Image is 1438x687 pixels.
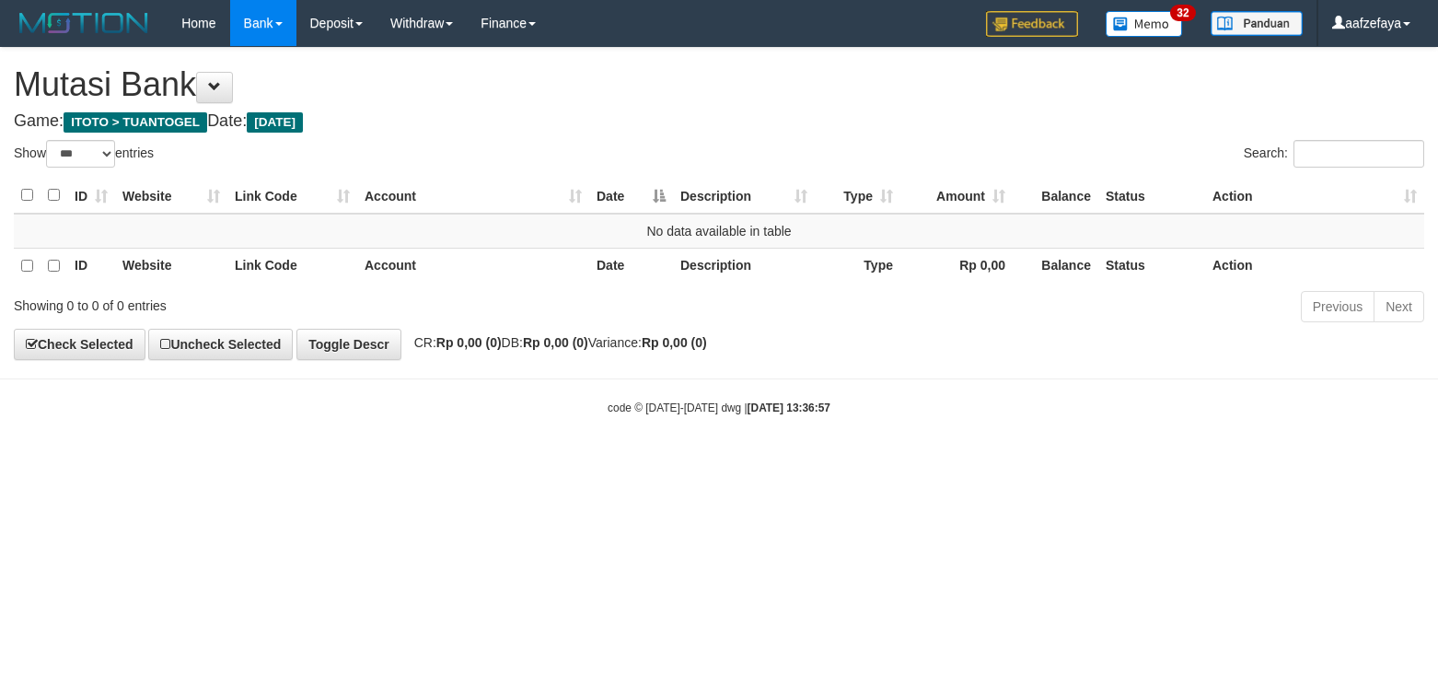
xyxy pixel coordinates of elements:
th: Type: activate to sort column ascending [815,178,900,214]
strong: Rp 0,00 (0) [523,335,588,350]
a: Uncheck Selected [148,329,293,360]
th: Account: activate to sort column ascending [357,178,589,214]
th: Rp 0,00 [900,248,1013,284]
span: [DATE] [247,112,303,133]
a: Next [1374,291,1424,322]
input: Search: [1293,140,1424,168]
span: 32 [1170,5,1195,21]
th: Link Code: activate to sort column ascending [227,178,357,214]
th: ID [67,248,115,284]
label: Show entries [14,140,154,168]
h1: Mutasi Bank [14,66,1424,103]
strong: Rp 0,00 (0) [642,335,707,350]
a: Previous [1301,291,1374,322]
span: CR: DB: Variance: [405,335,707,350]
th: Status [1098,178,1205,214]
select: Showentries [46,140,115,168]
th: Action: activate to sort column ascending [1205,178,1424,214]
th: Account [357,248,589,284]
strong: Rp 0,00 (0) [436,335,502,350]
th: Action [1205,248,1424,284]
td: No data available in table [14,214,1424,249]
th: ID: activate to sort column ascending [67,178,115,214]
span: ITOTO > TUANTOGEL [64,112,207,133]
img: MOTION_logo.png [14,9,154,37]
a: Toggle Descr [296,329,401,360]
th: Amount: activate to sort column ascending [900,178,1013,214]
th: Description: activate to sort column ascending [673,178,815,214]
img: Button%20Memo.svg [1106,11,1183,37]
th: Date: activate to sort column descending [589,178,673,214]
small: code © [DATE]-[DATE] dwg | [608,402,830,414]
th: Status [1098,248,1205,284]
th: Date [589,248,673,284]
th: Website: activate to sort column ascending [115,178,227,214]
a: Check Selected [14,329,145,360]
th: Link Code [227,248,357,284]
th: Balance [1013,248,1098,284]
div: Showing 0 to 0 of 0 entries [14,289,586,315]
img: Feedback.jpg [986,11,1078,37]
th: Website [115,248,227,284]
th: Description [673,248,815,284]
th: Type [815,248,900,284]
strong: [DATE] 13:36:57 [748,402,830,414]
label: Search: [1244,140,1424,168]
th: Balance [1013,178,1098,214]
h4: Game: Date: [14,112,1424,131]
img: panduan.png [1211,11,1303,36]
